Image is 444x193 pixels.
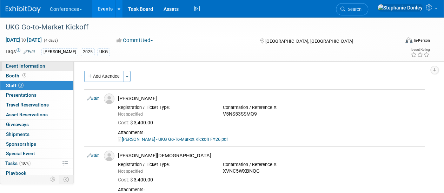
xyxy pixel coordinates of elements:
a: Booth [0,71,73,81]
span: Not specified [118,112,143,117]
span: Cost: $ [118,120,134,125]
div: [PERSON_NAME] [118,95,422,102]
span: 3 [18,83,24,88]
div: Confirmation / Reference #: [223,105,317,110]
span: Booth [6,73,28,78]
div: UKG Go-to-Market Kickoff [3,21,394,34]
a: Shipments [0,130,73,139]
span: Cost: $ [118,177,134,182]
a: Presentations [0,90,73,100]
td: Personalize Event Tab Strip [47,175,59,184]
span: Shipments [6,131,29,137]
img: Associate-Profile-5.png [104,94,114,104]
a: Sponsorships [0,139,73,149]
a: Search [336,3,368,15]
span: Not specified [118,169,143,174]
div: [PERSON_NAME] [41,48,78,56]
span: 100% [19,161,31,166]
div: In-Person [413,38,430,43]
div: Event Rating [411,48,430,51]
span: Presentations [6,92,37,98]
span: Playbook [6,170,26,176]
span: Tasks [5,160,31,166]
div: XVNC5WXBNQG [223,168,317,174]
td: Tags [5,48,35,56]
a: Staff3 [0,81,73,90]
a: Edit [87,96,99,101]
span: Giveaways [6,122,29,127]
span: Search [345,7,362,12]
a: Tasks100% [0,159,73,168]
span: 3,400.00 [118,177,156,182]
span: [GEOGRAPHIC_DATA], [GEOGRAPHIC_DATA] [265,39,353,44]
span: to [20,37,27,43]
img: ExhibitDay [6,6,41,13]
button: Committed [114,37,156,44]
img: Stephanie Donley [377,4,423,12]
a: [PERSON_NAME] - UKG Go-To-Market Kickoff FY26.pdf [118,137,228,142]
div: Confirmation / Reference #: [223,162,317,167]
div: [PERSON_NAME][DEMOGRAPHIC_DATA] [118,152,422,159]
span: Sponsorships [6,141,36,147]
img: Format-Inperson.png [405,37,412,43]
a: Edit [87,153,99,158]
span: Special Event [6,151,35,156]
span: [DATE] [DATE] [5,37,42,43]
a: Playbook [0,168,73,178]
div: Event Format [368,36,430,47]
span: Travel Reservations [6,102,49,108]
div: Attachments: [118,130,422,136]
a: Giveaways [0,120,73,129]
div: V5NS53SSMQ9 [223,111,317,117]
div: UKG [97,48,110,56]
span: 3,400.00 [118,120,156,125]
a: Special Event [0,149,73,158]
span: Event Information [6,63,45,69]
img: Associate-Profile-5.png [104,151,114,161]
a: Edit [24,49,35,54]
span: (4 days) [43,38,58,43]
button: Add Attendee [84,71,124,82]
div: Registration / Ticket Type: [118,162,212,167]
a: Travel Reservations [0,100,73,110]
div: Registration / Ticket Type: [118,105,212,110]
span: Booth not reserved yet [21,73,28,78]
span: Asset Reservations [6,112,48,117]
a: Event Information [0,61,73,71]
div: Attachments: [118,187,422,193]
td: Toggle Event Tabs [59,175,74,184]
div: 2025 [81,48,95,56]
span: Staff [6,83,24,88]
a: Asset Reservations [0,110,73,119]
